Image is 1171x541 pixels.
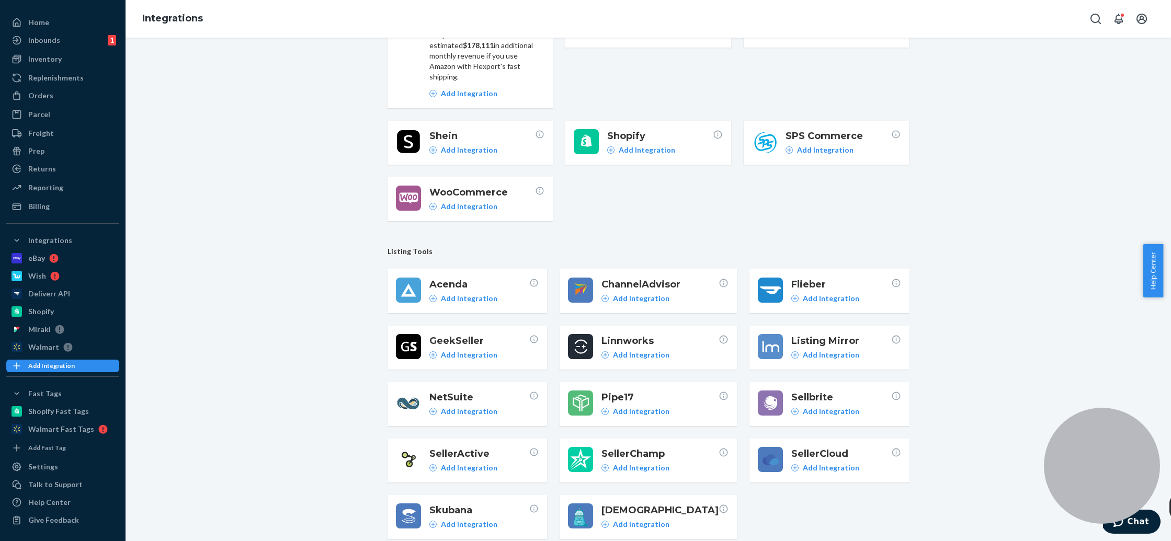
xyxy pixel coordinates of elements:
span: Listing Tools [388,246,909,257]
p: Add Integration [441,519,497,530]
a: Add Integration [6,360,119,372]
span: Acenda [429,278,529,291]
div: Talk to Support [28,479,83,490]
a: Settings [6,458,119,475]
div: Give Feedback [28,515,79,525]
p: Add Integration [613,519,669,530]
div: Replenishments [28,73,84,83]
span: Flieber [791,278,891,291]
p: Add Integration [803,350,859,360]
a: Reporting [6,179,119,196]
p: Add Integration [613,406,669,417]
div: eBay [28,253,45,263]
a: Add Integration [601,519,669,530]
span: Shein [429,129,535,143]
div: Prep [28,146,44,156]
a: eBay [6,250,119,267]
a: Add Integration [429,88,497,99]
a: Add Integration [791,350,859,360]
a: Walmart Fast Tags [6,421,119,438]
span: ChannelAdvisor [601,278,719,291]
a: Walmart [6,339,119,355]
p: Add Integration [803,463,859,473]
span: Pipe17 [601,390,719,404]
span: SellerCloud [791,447,891,461]
p: Add Integration [619,145,675,155]
div: Walmart Fast Tags [28,424,94,434]
div: Wish [28,271,46,281]
span: NetSuite [429,390,529,404]
div: Parcel [28,109,50,120]
div: Settings [28,462,58,472]
a: Add Integration [429,145,497,155]
span: $ 178,111 [463,41,494,50]
span: GeekSeller [429,334,529,348]
a: Home [6,14,119,31]
a: Add Integration [791,463,859,473]
div: Inbounds [28,35,60,45]
div: Walmart [28,342,59,352]
a: Help Center [6,494,119,511]
a: Shopify Fast Tags [6,403,119,420]
div: Help Center [28,497,71,508]
a: Add Integration [429,350,497,360]
div: Home [28,17,49,28]
p: Add Integration [441,88,497,99]
span: SPS Commerce [786,129,891,143]
div: Deliverr API [28,289,70,299]
a: Freight [6,125,119,142]
div: Billing [28,201,50,212]
span: SellerActive [429,447,529,461]
span: Linnworks [601,334,719,348]
p: Add Integration [803,406,859,417]
button: Open notifications [1108,8,1129,29]
a: Mirakl [6,321,119,338]
div: Inventory [28,54,62,64]
button: Talk to Support [6,476,119,493]
div: Add Fast Tag [28,443,66,452]
a: Add Integration [429,406,497,417]
span: Help Center [1143,244,1163,297]
a: Inventory [6,51,119,67]
a: Prep [6,143,119,159]
p: Add Integration [613,463,669,473]
button: Integrations [6,232,119,249]
p: Add Integration [441,201,497,212]
div: Returns [28,164,56,174]
button: Open account menu [1131,8,1152,29]
div: Orders [28,90,53,101]
span: Listing Mirror [791,334,891,348]
a: Add Integration [791,293,859,304]
p: Add Integration [441,350,497,360]
a: Replenishments [6,70,119,86]
a: Add Integration [429,463,497,473]
p: Add Integration [803,293,859,304]
a: Add Integration [786,145,854,155]
a: Add Integration [429,201,497,212]
a: Integrations [142,13,203,24]
a: Add Integration [601,463,669,473]
p: We predict an estimated in additional monthly revenue if you use Amazon with Flexport's fast ship... [429,30,545,82]
div: Mirakl [28,324,51,335]
a: Add Integration [429,293,497,304]
a: Wish [6,268,119,284]
span: [DEMOGRAPHIC_DATA] [601,503,719,517]
p: Add Integration [441,293,497,304]
div: Shopify [28,306,54,317]
button: Fast Tags [6,385,119,402]
span: Chat [25,7,46,17]
span: WooCommerce [429,186,535,199]
span: Sellbrite [791,390,891,404]
p: Add Integration [441,406,497,417]
a: Add Integration [791,406,859,417]
div: Freight [28,128,54,139]
div: Reporting [28,182,63,193]
a: Orders [6,87,119,104]
p: Add Integration [797,145,854,155]
a: Add Integration [601,293,669,304]
p: Add Integration [613,293,669,304]
div: Fast Tags [28,388,62,399]
a: Billing [6,198,119,215]
a: Add Integration [429,519,497,530]
div: Shopify Fast Tags [28,406,89,417]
